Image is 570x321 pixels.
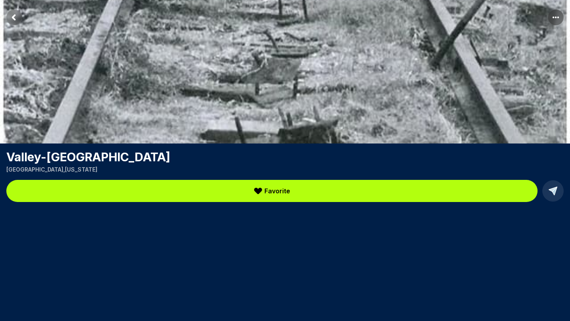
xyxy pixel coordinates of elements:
[6,180,538,202] button: Favorite
[6,166,564,174] p: [GEOGRAPHIC_DATA] , [US_STATE]
[548,9,564,25] button: More options
[6,9,22,25] button: Return to previous page
[6,150,564,164] h1: Valley-[GEOGRAPHIC_DATA]
[264,186,290,196] span: Favorite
